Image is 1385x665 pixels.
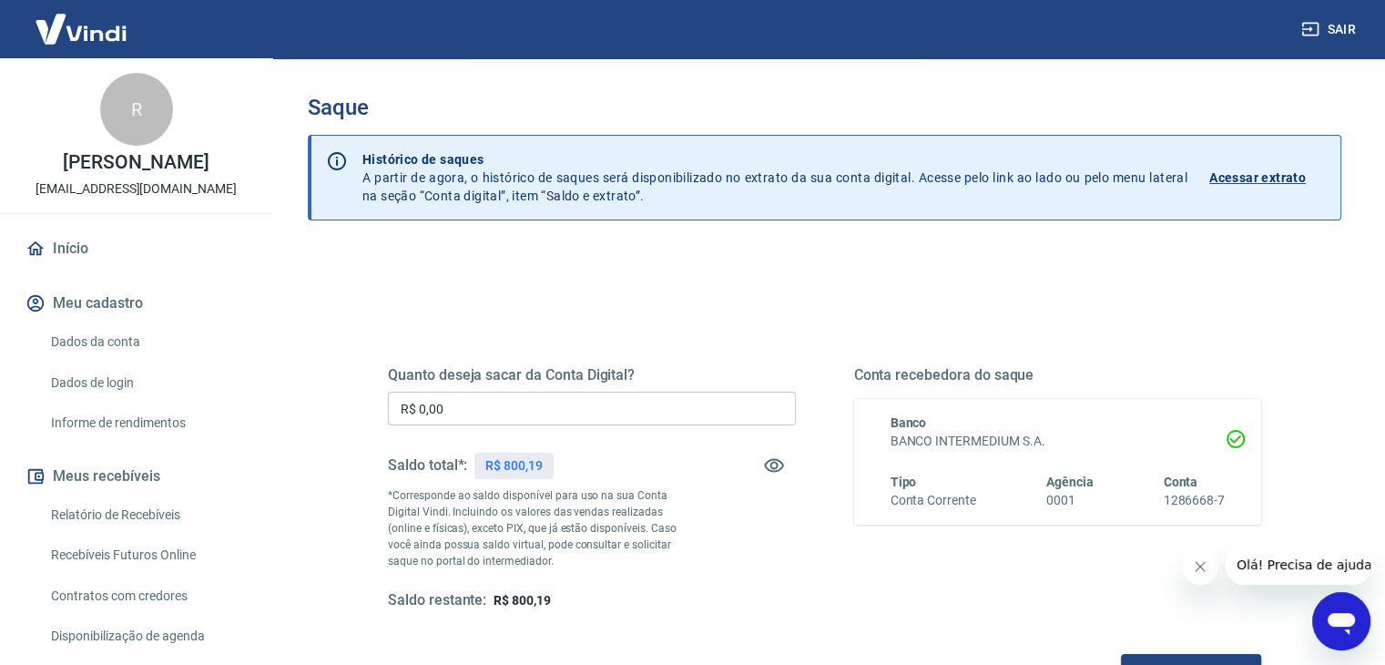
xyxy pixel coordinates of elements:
p: [PERSON_NAME] [63,153,209,172]
a: Dados de login [44,364,250,402]
a: Acessar extrato [1209,150,1326,205]
p: R$ 800,19 [485,456,543,476]
h5: Saldo total*: [388,456,467,475]
a: Contratos com credores [44,578,250,615]
iframe: Botão para abrir a janela de mensagens [1312,592,1370,650]
iframe: Mensagem da empresa [1226,545,1370,585]
button: Meu cadastro [22,283,250,323]
p: Histórico de saques [362,150,1187,169]
a: Início [22,229,250,269]
p: *Corresponde ao saldo disponível para uso na sua Conta Digital Vindi. Incluindo os valores das ve... [388,487,694,569]
span: Olá! Precisa de ajuda? [11,13,153,27]
span: Agência [1046,475,1094,489]
span: Tipo [891,475,917,489]
button: Meus recebíveis [22,456,250,496]
h6: Conta Corrente [891,491,976,510]
img: Vindi [22,1,140,56]
h6: 1286668-7 [1163,491,1225,510]
span: R$ 800,19 [494,593,551,608]
a: Recebíveis Futuros Online [44,537,250,574]
button: Sair [1298,13,1363,46]
h6: BANCO INTERMEDIUM S.A. [891,432,1226,451]
span: Banco [891,415,927,430]
h5: Saldo restante: [388,591,486,610]
h6: 0001 [1046,491,1094,510]
a: Dados da conta [44,323,250,361]
a: Relatório de Recebíveis [44,496,250,534]
h5: Quanto deseja sacar da Conta Digital? [388,366,796,384]
a: Disponibilização de agenda [44,618,250,655]
h5: Conta recebedora do saque [854,366,1262,384]
span: Conta [1163,475,1197,489]
iframe: Fechar mensagem [1182,548,1218,585]
p: Acessar extrato [1209,169,1306,187]
p: A partir de agora, o histórico de saques será disponibilizado no extrato da sua conta digital. Ac... [362,150,1187,205]
p: [EMAIL_ADDRESS][DOMAIN_NAME] [36,179,237,199]
h3: Saque [308,95,1341,120]
div: R [100,73,173,146]
a: Informe de rendimentos [44,404,250,442]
